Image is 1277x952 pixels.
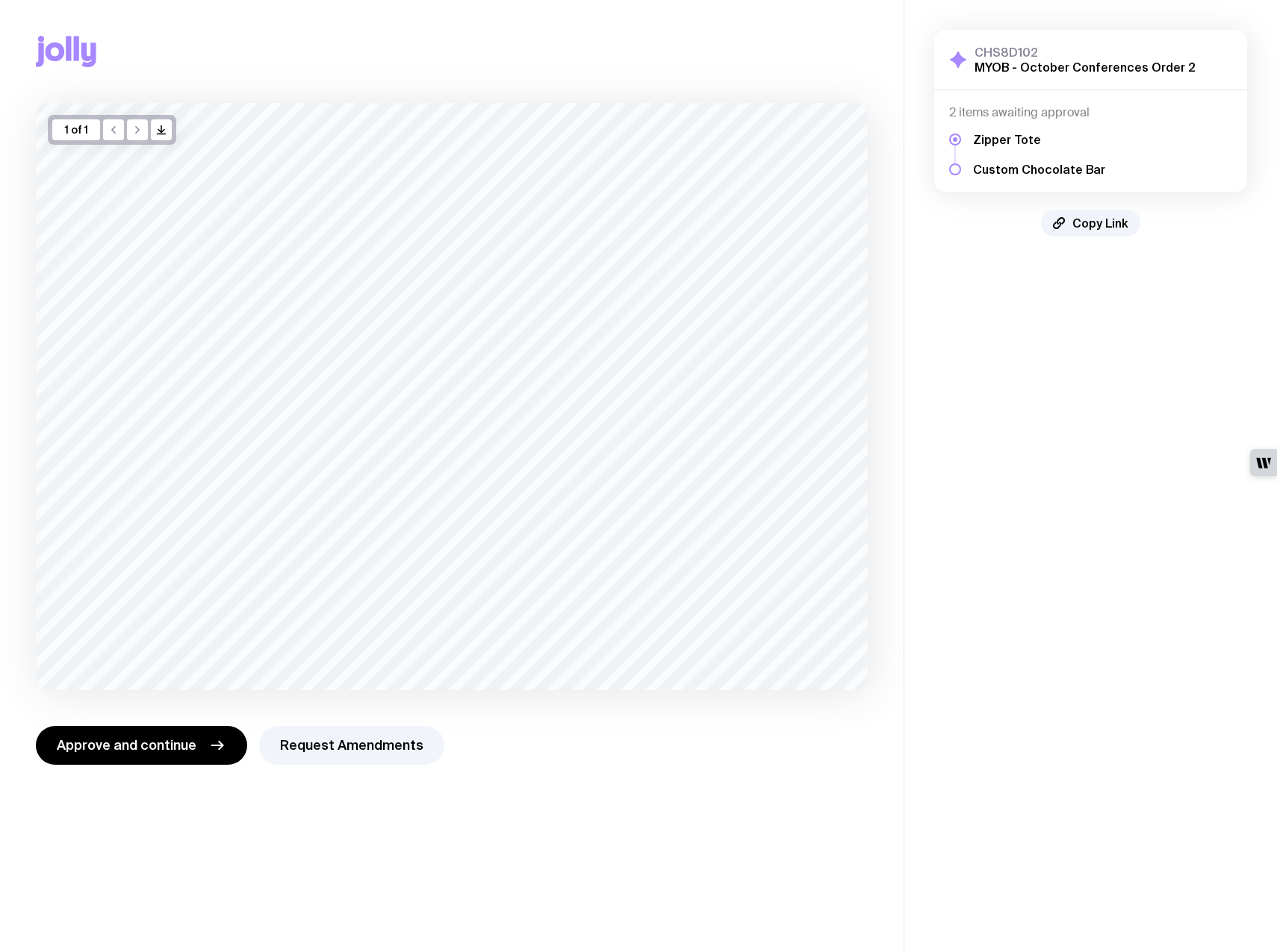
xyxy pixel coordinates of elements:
span: Approve and continue [57,736,196,754]
h5: Zipper Tote [973,132,1105,147]
div: 1 of 1 [52,119,100,140]
h2: MYOB - October Conferences Order 2 [975,60,1196,75]
button: Copy Link [1041,210,1140,237]
h4: 2 items awaiting approval [949,105,1232,120]
span: Copy Link [1072,216,1128,231]
button: Approve and continue [36,726,247,765]
g: /> /> [158,126,166,134]
h5: Custom Chocolate Bar [973,162,1105,177]
h3: CHS8D102 [975,45,1196,60]
button: Request Amendments [259,726,444,765]
button: />/> [151,119,172,140]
